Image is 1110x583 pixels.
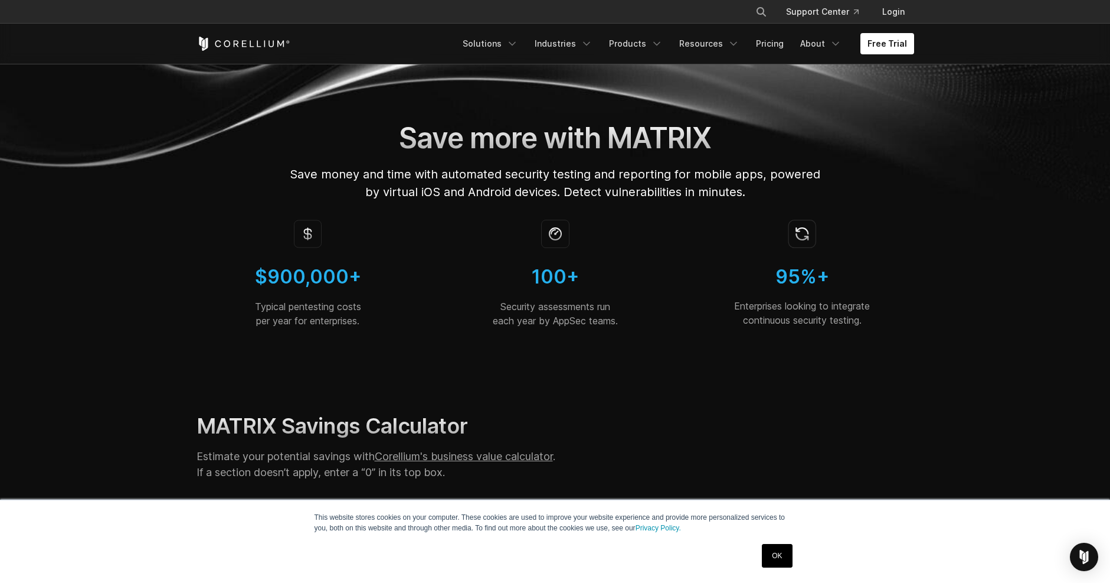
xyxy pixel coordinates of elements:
h4: $900,000+ [197,265,420,290]
img: Icon of continuous security testing. [788,220,817,248]
a: Industries [528,33,600,54]
a: Resources [672,33,746,54]
p: Enterprises looking to integrate continuous security testing. [690,299,914,327]
button: Search [751,1,772,22]
a: Support Center [777,1,868,22]
a: Corellium's business value calculator [375,450,553,463]
a: OK [762,544,792,568]
a: Pricing [749,33,791,54]
h4: 95%+ [690,265,914,290]
a: Corellium Home [197,37,290,51]
a: Free Trial [860,33,914,54]
p: Typical pentesting costs per year for enterprises. [197,299,420,328]
span: Save money and time with automated security testing and reporting for mobile apps, powered by vir... [290,167,820,199]
h1: Save more with MATRIX [289,120,821,156]
h4: 100+ [443,265,667,290]
p: Security assessments run each year by AppSec teams. [443,299,667,328]
div: Navigation Menu [741,1,914,22]
img: Icon of a stopwatch; security assessments by appsec teams. [541,220,569,248]
img: Icon of the dollar sign; MAST calculator [294,220,322,248]
h2: MATRIX Savings Calculator [197,413,667,439]
p: This website stores cookies on your computer. These cookies are used to improve your website expe... [315,512,796,533]
a: Privacy Policy. [636,524,681,532]
div: Navigation Menu [456,33,914,54]
div: Open Intercom Messenger [1070,543,1098,571]
a: Products [602,33,670,54]
a: About [793,33,849,54]
p: Estimate your potential savings with . If a section doesn’t apply, enter a “0” in its top box. [197,448,667,480]
a: Login [873,1,914,22]
a: Solutions [456,33,525,54]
